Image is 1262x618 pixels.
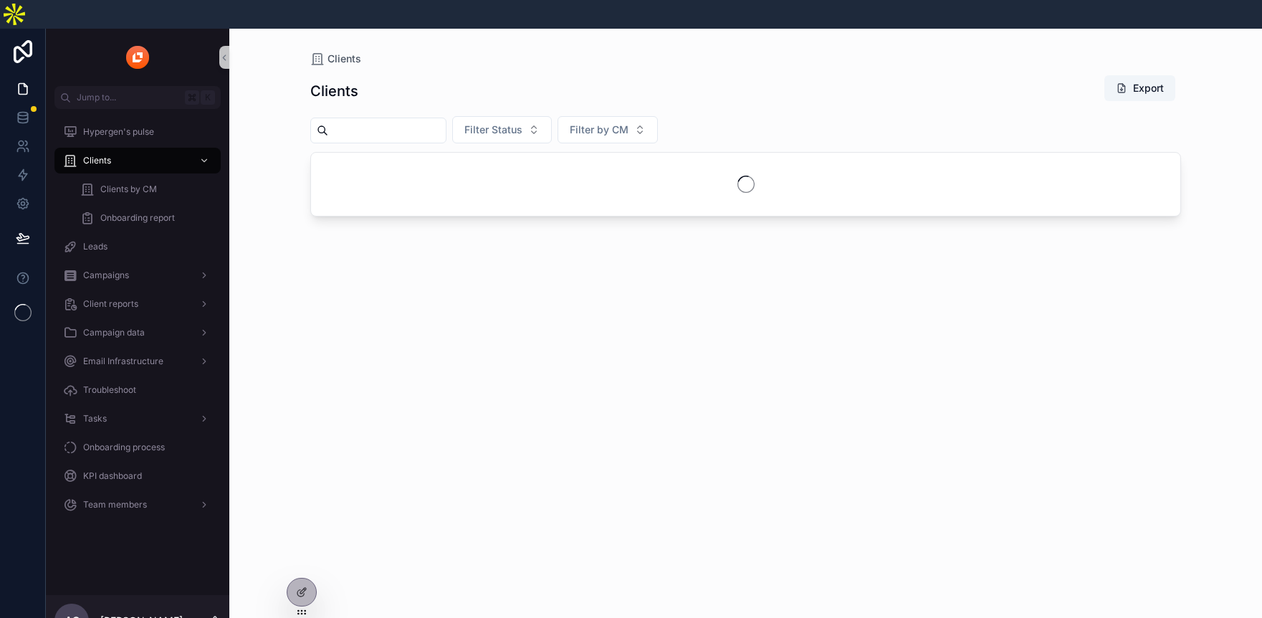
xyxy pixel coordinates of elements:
[558,116,658,143] button: Select Button
[54,234,221,260] a: Leads
[54,148,221,173] a: Clients
[54,492,221,518] a: Team members
[54,406,221,432] a: Tasks
[310,81,358,101] h1: Clients
[1104,75,1175,101] button: Export
[202,92,214,103] span: K
[83,126,154,138] span: Hypergen's pulse
[126,46,149,69] img: App logo
[54,262,221,288] a: Campaigns
[54,119,221,145] a: Hypergen's pulse
[83,270,129,281] span: Campaigns
[328,52,361,66] span: Clients
[54,463,221,489] a: KPI dashboard
[83,413,107,424] span: Tasks
[83,499,147,510] span: Team members
[54,291,221,317] a: Client reports
[100,212,175,224] span: Onboarding report
[83,327,145,338] span: Campaign data
[83,442,165,453] span: Onboarding process
[46,109,229,536] div: scrollable content
[83,241,107,252] span: Leads
[77,92,179,103] span: Jump to...
[570,123,628,137] span: Filter by CM
[54,434,221,460] a: Onboarding process
[54,348,221,374] a: Email Infrastructure
[54,86,221,109] button: Jump to...K
[464,123,522,137] span: Filter Status
[83,356,163,367] span: Email Infrastructure
[72,205,221,231] a: Onboarding report
[83,470,142,482] span: KPI dashboard
[54,377,221,403] a: Troubleshoot
[83,384,136,396] span: Troubleshoot
[310,52,361,66] a: Clients
[72,176,221,202] a: Clients by CM
[100,184,157,195] span: Clients by CM
[452,116,552,143] button: Select Button
[83,298,138,310] span: Client reports
[83,155,111,166] span: Clients
[54,320,221,346] a: Campaign data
